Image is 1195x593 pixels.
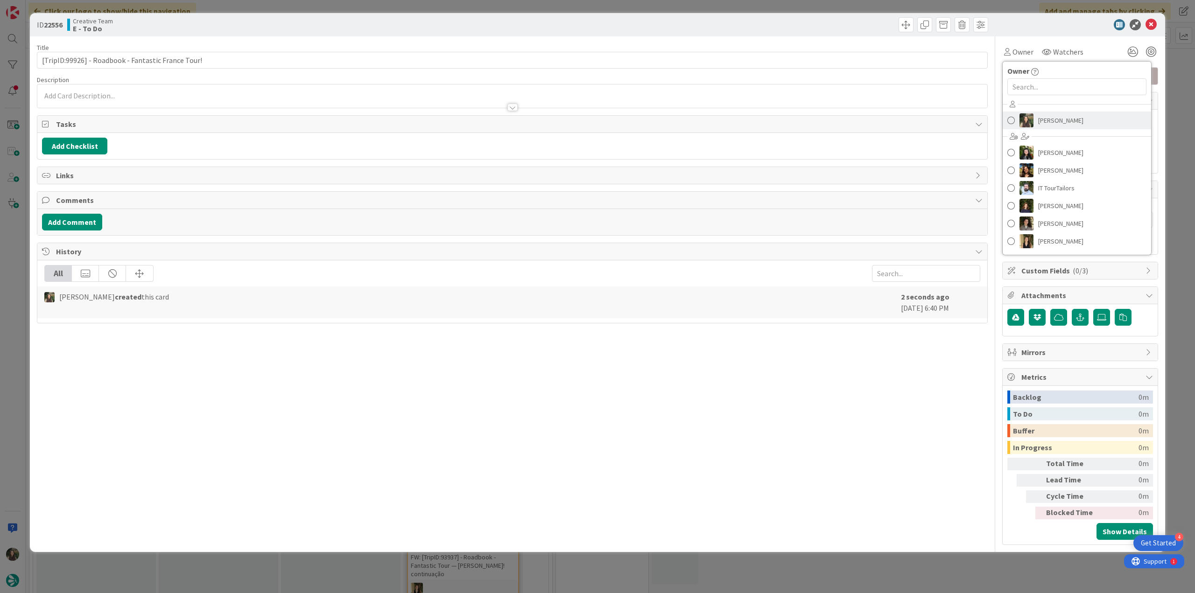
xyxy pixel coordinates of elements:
input: Search... [872,265,980,282]
button: Add Comment [42,214,102,230]
div: To Do [1013,407,1139,420]
img: BC [1019,146,1033,160]
div: 1 [49,4,51,11]
div: 0m [1139,407,1149,420]
span: [PERSON_NAME] [1038,163,1083,177]
span: Description [37,76,69,84]
img: IG [44,292,55,302]
div: 0m [1101,474,1149,487]
img: IG [1019,113,1033,127]
button: Show Details [1097,523,1153,540]
img: MC [1019,199,1033,213]
span: [PERSON_NAME] [1038,234,1083,248]
img: DR [1019,163,1033,177]
img: SP [1019,234,1033,248]
span: Comments [56,195,970,206]
span: Tasks [56,119,970,130]
div: Open Get Started checklist, remaining modules: 4 [1133,535,1183,551]
input: type card name here... [37,52,988,69]
div: 0m [1101,507,1149,519]
span: Support [20,1,42,13]
div: 0m [1139,424,1149,437]
div: Lead Time [1046,474,1097,487]
div: 0m [1139,391,1149,404]
span: Links [56,170,970,181]
span: ( 0/3 ) [1073,266,1088,275]
span: [PERSON_NAME] [1038,113,1083,127]
div: 0m [1101,490,1149,503]
div: All [45,265,72,281]
a: SP[PERSON_NAME] [1003,232,1151,250]
a: BC[PERSON_NAME] [1003,144,1151,161]
div: In Progress [1013,441,1139,454]
span: ID [37,19,63,30]
div: 0m [1101,458,1149,470]
span: Metrics [1021,371,1141,383]
span: Owner [1012,46,1033,57]
div: Cycle Time [1046,490,1097,503]
div: Backlog [1013,391,1139,404]
b: 22556 [44,20,63,29]
span: History [56,246,970,257]
div: 4 [1175,533,1183,541]
a: MS[PERSON_NAME] [1003,215,1151,232]
b: E - To Do [73,25,113,32]
img: MS [1019,216,1033,230]
a: DR[PERSON_NAME] [1003,161,1151,179]
span: Custom Fields [1021,265,1141,276]
div: Get Started [1141,538,1176,548]
a: MC[PERSON_NAME] [1003,197,1151,215]
span: [PERSON_NAME] [1038,216,1083,230]
b: 2 seconds ago [901,292,949,301]
span: Creative Team [73,17,113,25]
label: Title [37,43,49,52]
span: [PERSON_NAME] this card [59,291,169,302]
img: IT [1019,181,1033,195]
button: Add Checklist [42,138,107,154]
span: [PERSON_NAME] [1038,199,1083,213]
div: Blocked Time [1046,507,1097,519]
span: Watchers [1053,46,1083,57]
span: Owner [1007,65,1029,77]
div: Buffer [1013,424,1139,437]
input: Search... [1007,78,1146,95]
span: [PERSON_NAME] [1038,146,1083,160]
a: ITIT TourTailors [1003,179,1151,197]
span: Mirrors [1021,347,1141,358]
div: 0m [1139,441,1149,454]
span: Attachments [1021,290,1141,301]
div: Total Time [1046,458,1097,470]
b: created [115,292,141,301]
div: [DATE] 6:40 PM [901,291,980,314]
a: IG[PERSON_NAME] [1003,112,1151,129]
span: IT TourTailors [1038,181,1075,195]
